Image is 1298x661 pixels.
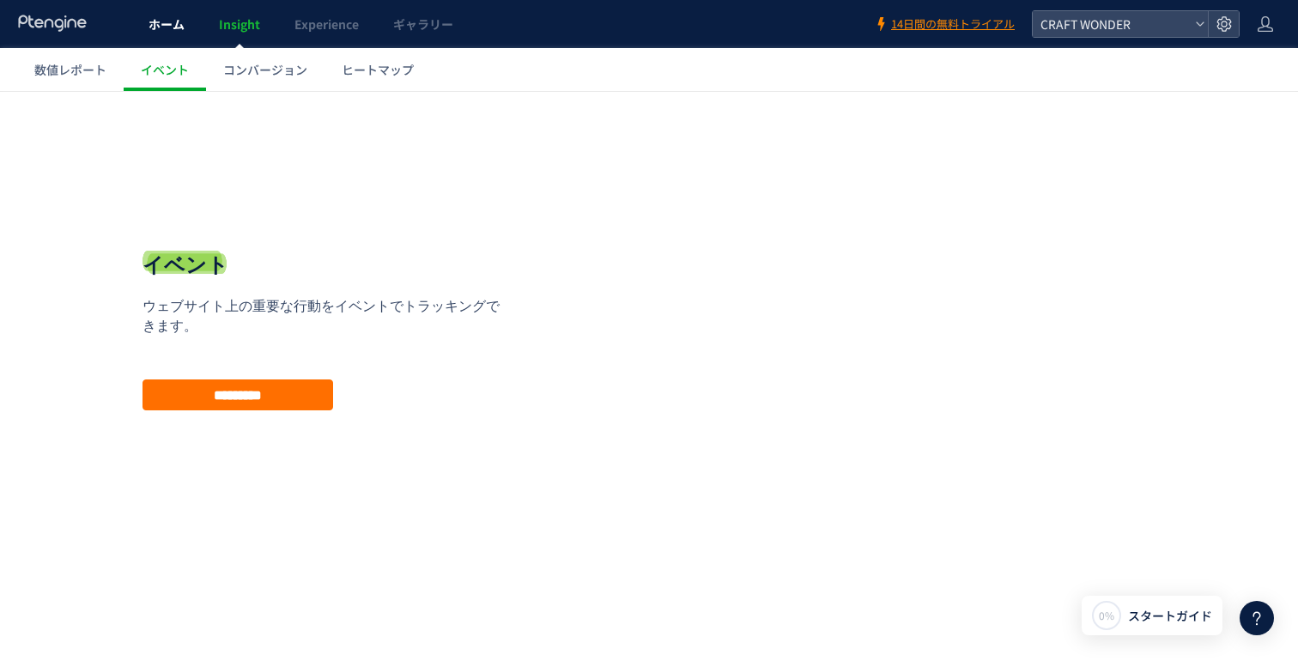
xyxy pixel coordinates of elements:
span: ヒートマップ [342,61,414,78]
a: 14日間の無料トライアル [874,16,1015,33]
span: ホーム [149,15,185,33]
span: イベント [141,61,189,78]
span: 0% [1099,608,1114,622]
span: コンバージョン [223,61,307,78]
span: CRAFT WONDER [1035,11,1188,37]
span: 14日間の無料トライアル [891,16,1015,33]
h1: イベント [143,160,228,189]
p: ウェブサイト上の重要な行動をイベントでトラッキングできます。 [143,206,512,246]
span: 数値レポート [34,61,106,78]
span: ギャラリー [393,15,453,33]
span: スタートガイド [1128,607,1212,625]
span: Insight [219,15,260,33]
span: Experience [294,15,359,33]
